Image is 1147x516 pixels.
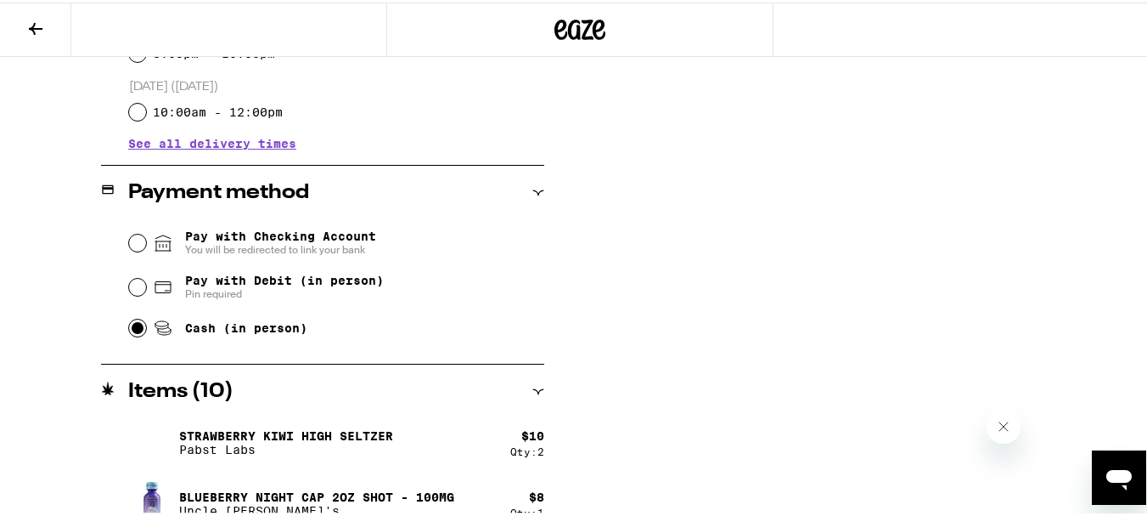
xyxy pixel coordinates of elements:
div: Qty: 1 [510,505,544,516]
p: Strawberry Kiwi High Seltzer [179,427,393,440]
div: Qty: 2 [510,444,544,455]
p: Blueberry Night Cap 2oz Shot - 100mg [179,488,454,502]
button: See all delivery times [128,135,296,147]
p: Pabst Labs [179,440,393,454]
span: Pay with Debit (in person) [185,271,384,285]
div: $ 10 [521,427,544,440]
span: You will be redirected to link your bank [185,241,376,254]
iframe: Button to launch messaging window [1092,448,1146,502]
h2: Items ( 10 ) [128,379,233,400]
span: Pin required [185,285,384,298]
p: Uncle [PERSON_NAME]'s [179,502,454,515]
p: [DATE] ([DATE]) [129,77,544,93]
span: Cash (in person) [185,319,307,332]
div: $ 8 [529,488,544,502]
span: Pay with Checking Account [185,227,376,254]
img: Strawberry Kiwi High Seltzer [128,417,176,464]
span: Hi. Need any help? [10,12,122,26]
iframe: Close message [987,407,1020,441]
h2: Payment method [128,180,309,201]
label: 10:00am - 12:00pm [153,103,283,116]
